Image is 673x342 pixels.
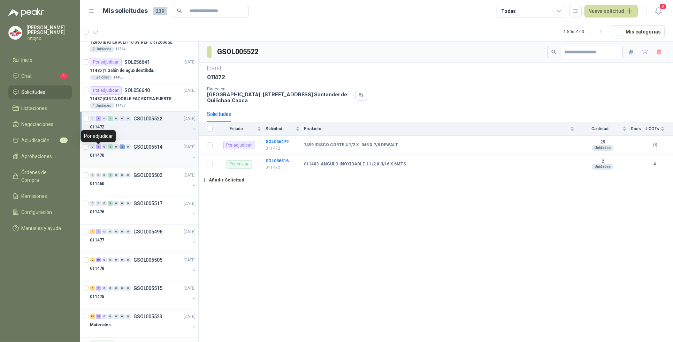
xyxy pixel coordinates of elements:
[22,208,52,216] span: Configuración
[184,87,196,94] p: [DATE]
[217,126,256,131] span: Estado
[304,162,406,167] b: 011403 | ANGULO INOXIDABLE 1 1/2 X 3/16 X 6MTS
[184,257,196,263] p: [DATE]
[184,313,196,320] p: [DATE]
[96,286,101,291] div: 7
[125,314,131,319] div: 0
[90,75,112,80] div: 1 Galones
[114,144,119,149] div: 0
[184,229,196,235] p: [DATE]
[8,118,72,131] a: Negociaciones
[102,116,107,121] div: 0
[120,116,125,121] div: 0
[8,206,72,219] a: Configuración
[90,86,122,95] div: Por adjudicar
[80,55,198,83] a: Por adjudicarSOL056641[DATE] 11485 |1 Galón de agua destilada.1 Galones11485
[114,314,119,319] div: 0
[8,85,72,99] a: Solicitudes
[217,122,266,136] th: Estado
[114,201,119,206] div: 0
[90,209,104,215] p: 011476
[579,159,627,164] b: 2
[102,201,107,206] div: 0
[125,201,131,206] div: 0
[8,8,44,17] img: Logo peakr
[90,293,104,300] p: 011475
[133,314,162,319] p: GSOL005523
[60,137,68,143] span: 1
[184,172,196,179] p: [DATE]
[120,286,125,291] div: 0
[90,46,114,52] div: 2 Unidades
[102,314,107,319] div: 0
[114,229,119,234] div: 0
[114,116,119,121] div: 0
[659,3,667,10] span: 8
[184,200,196,207] p: [DATE]
[266,164,300,171] p: 011472
[207,66,221,72] p: [DATE]
[645,161,665,168] b: 4
[184,116,196,122] p: [DATE]
[96,144,101,149] div: 5
[120,201,125,206] div: 0
[26,25,72,35] p: [PERSON_NAME] [PERSON_NAME]
[125,258,131,262] div: 0
[22,56,33,64] span: Inicio
[120,173,125,178] div: 0
[133,144,162,149] p: GSOL005514
[90,103,114,109] div: 1 Unidades
[645,122,673,136] th: # COTs
[501,7,516,15] div: Todas
[108,173,113,178] div: 1
[90,284,197,306] a: 5 7 0 0 0 0 0 GSOL005515[DATE] 011475
[108,201,113,206] div: 9
[114,286,119,291] div: 0
[102,144,107,149] div: 0
[199,174,673,186] a: Añadir Solicitud
[133,286,162,291] p: GSOL005515
[90,201,95,206] div: 0
[153,7,167,15] span: 239
[90,39,173,46] p: 12863 | BATERIA LITIO 3V REF CR12600SE
[90,124,104,131] p: 011472
[102,286,107,291] div: 0
[223,141,255,149] div: Por adjudicar
[177,8,182,13] span: search
[90,228,197,250] a: 4 4 0 0 0 0 0 GSOL005496[DATE] 011477
[22,224,61,232] span: Manuales y ayuda
[125,173,131,178] div: 0
[8,102,72,115] a: Licitaciones
[120,258,125,262] div: 0
[584,5,638,17] button: Nueva solicitud
[124,60,150,65] p: SOL056641
[22,72,32,80] span: Chat
[612,25,665,38] button: Mís categorías
[8,134,72,147] a: Adjudicación1
[592,145,613,151] div: Unidades
[304,142,398,148] b: 7499 | DISCO CORTE 4 1/2 X .045 X 7/8 DEWALT
[564,26,606,37] div: 1 - 50 de 103
[90,96,177,102] p: 11487 | CINTA DOBLE FAZ EXTRA FUERTE MARCA:3M
[114,173,119,178] div: 0
[266,126,294,131] span: Solicitud
[207,74,225,81] p: 011472
[90,256,197,278] a: 2 10 0 0 0 0 0 GSOL005505[DATE] 011478
[266,145,300,152] p: 011472
[115,103,126,109] p: 11487
[90,314,95,319] div: 13
[81,130,116,142] div: Por adjudicar
[108,229,113,234] div: 0
[96,258,101,262] div: 10
[8,69,72,83] a: Chat1
[90,322,111,328] p: Materiales
[90,152,104,159] p: 011470
[124,88,150,93] p: SOL056640
[125,116,131,121] div: 0
[96,116,101,121] div: 1
[114,258,119,262] div: 0
[217,46,259,57] h3: GSOL005522
[266,139,289,144] a: SOL056479
[90,237,104,244] p: 011477
[108,258,113,262] div: 0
